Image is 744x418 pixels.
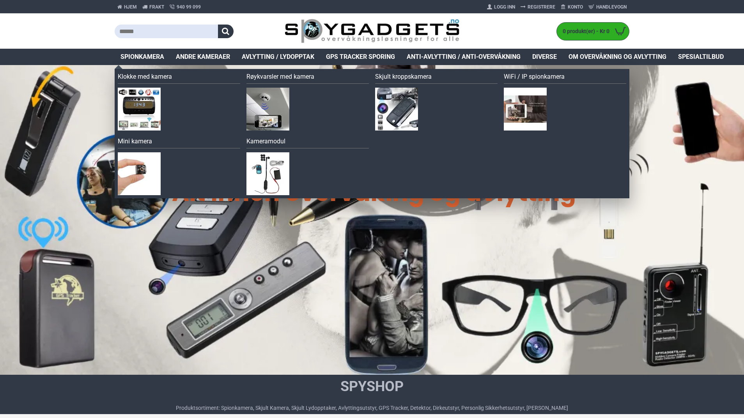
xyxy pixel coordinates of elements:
[596,4,627,11] span: Handlevogn
[176,52,230,62] span: Andre kameraer
[78,45,84,51] img: tab_keywords_by_traffic_grey.svg
[375,88,418,131] img: Skjult kroppskamera
[86,46,131,51] div: Keywords by Traffic
[12,12,19,19] img: logo_orange.svg
[528,4,555,11] span: Registrere
[484,1,518,13] a: Logg Inn
[532,52,557,62] span: Diverse
[236,49,320,65] a: Avlytting / Lydopptak
[407,52,521,62] span: Anti-avlytting / Anti-overvåkning
[12,20,19,26] img: website_grey.svg
[557,27,611,35] span: 0 produkt(er) - Kr 0
[568,4,583,11] span: Konto
[149,4,164,11] span: Frakt
[557,23,629,40] a: 0 produkt(er) - Kr 0
[118,88,161,131] img: Klokke med kamera
[177,4,201,11] span: 940 99 099
[120,52,164,62] span: Spionkamera
[246,72,369,84] a: Røykvarsler med kamera
[526,49,563,65] a: Diverse
[678,52,724,62] span: Spesialtilbud
[118,72,240,84] a: Klokke med kamera
[22,12,38,19] div: v 4.0.25
[494,4,515,11] span: Logg Inn
[246,88,289,131] img: Røykvarsler med kamera
[320,49,401,65] a: GPS Tracker Sporing
[118,137,240,148] a: Mini kamera
[176,377,568,396] h1: SpyShop
[21,45,27,51] img: tab_domain_overview_orange.svg
[563,49,672,65] a: Om overvåkning og avlytting
[30,46,70,51] div: Domain Overview
[504,72,626,84] a: WiFi / IP spionkamera
[176,404,568,412] div: Produktsortiment: Spionkamera, Skjult Kamera, Skjult Lydopptaker, Avlyttingsutstyr, GPS Tracker, ...
[569,52,666,62] span: Om overvåkning og avlytting
[558,1,586,13] a: Konto
[375,72,498,84] a: Skjult kroppskamera
[285,19,460,44] img: SpyGadgets.no
[20,20,86,26] div: Domain: [DOMAIN_NAME]
[504,88,547,131] img: WiFi / IP spionkamera
[124,4,137,11] span: Hjem
[115,49,170,65] a: Spionkamera
[246,152,289,195] img: Kameramodul
[326,52,395,62] span: GPS Tracker Sporing
[672,49,730,65] a: Spesialtilbud
[118,152,161,195] img: Mini kamera
[242,52,314,62] span: Avlytting / Lydopptak
[401,49,526,65] a: Anti-avlytting / Anti-overvåkning
[518,1,558,13] a: Registrere
[170,49,236,65] a: Andre kameraer
[586,1,629,13] a: Handlevogn
[246,137,369,148] a: Kameramodul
